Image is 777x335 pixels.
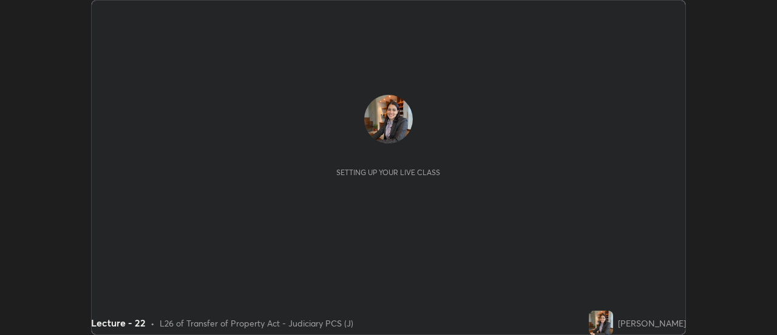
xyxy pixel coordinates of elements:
div: Lecture - 22 [91,316,146,330]
div: Setting up your live class [336,168,440,177]
img: f8d22af1ab184ebab6c0401e38a227d9.jpg [364,95,413,143]
div: • [151,317,155,330]
div: L26 of Transfer of Property Act - Judiciary PCS (J) [160,317,353,330]
div: [PERSON_NAME] [618,317,686,330]
img: f8d22af1ab184ebab6c0401e38a227d9.jpg [589,311,613,335]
